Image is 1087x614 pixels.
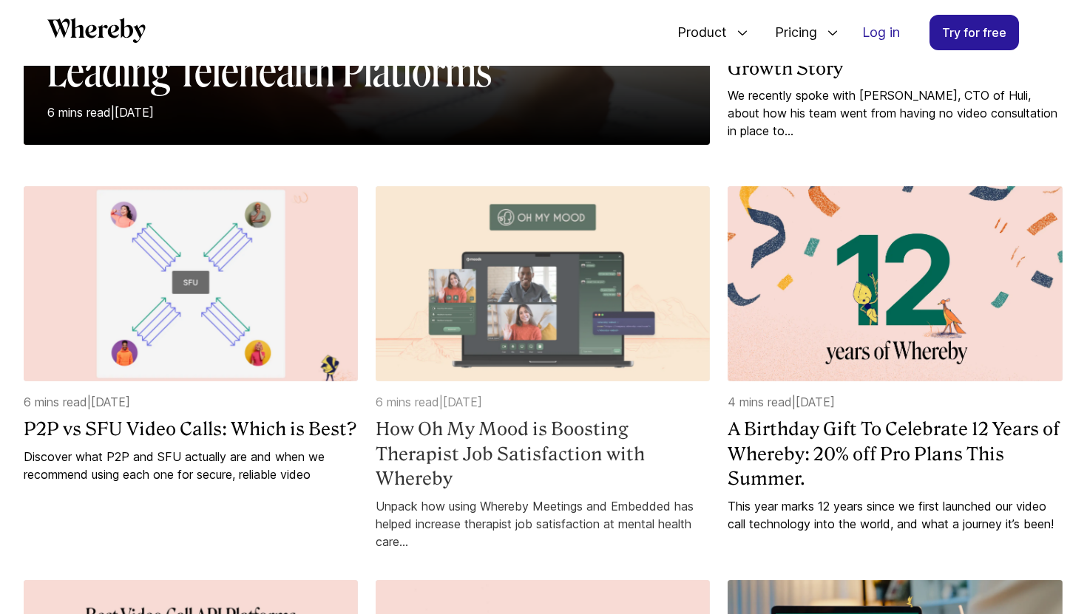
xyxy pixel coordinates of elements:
a: Whereby [47,18,146,48]
span: Pricing [760,8,821,57]
a: Unpack how using Whereby Meetings and Embedded has helped increase therapist job satisfaction at ... [376,497,710,550]
a: Discover what P2P and SFU actually are and when we recommend using each one for secure, reliable ... [24,448,358,483]
p: 6 mins read | [DATE] [376,393,710,411]
a: How Oh My Mood is Boosting Therapist Job Satisfaction with Whereby [376,417,710,491]
a: We recently spoke with [PERSON_NAME], CTO of Huli, about how his team went from having no video c... [728,86,1062,140]
a: This year marks 12 years since we first launched our video call technology into the world, and wh... [728,497,1062,533]
p: 6 mins read | [DATE] [47,103,528,121]
a: Try for free [929,15,1019,50]
a: P2P vs SFU Video Calls: Which is Best? [24,417,358,442]
p: 6 mins read | [DATE] [24,393,358,411]
a: A Birthday Gift To Celebrate 12 Years of Whereby: 20% off Pro Plans This Summer. [728,417,1062,491]
svg: Whereby [47,18,146,43]
span: Product [663,8,731,57]
a: Log in [850,16,912,50]
p: 4 mins read | [DATE] [728,393,1062,411]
